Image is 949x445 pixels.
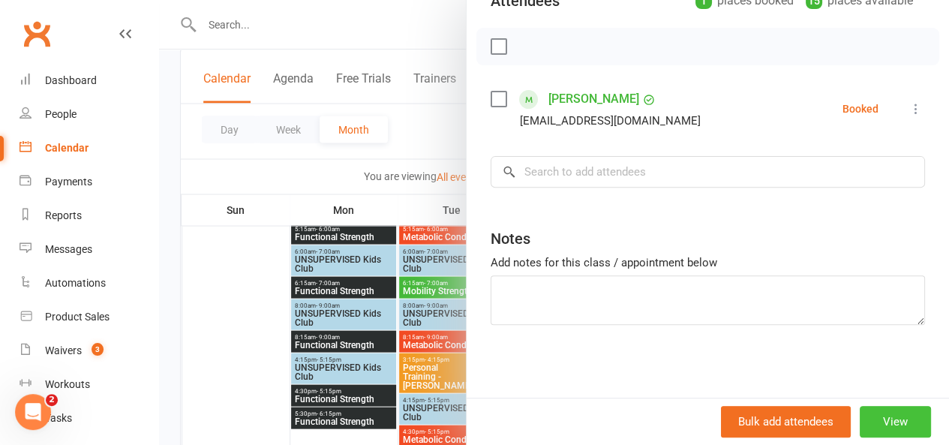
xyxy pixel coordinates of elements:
[20,64,158,98] a: Dashboard
[45,176,92,188] div: Payments
[842,104,878,114] div: Booked
[20,334,158,368] a: Waivers 3
[20,98,158,131] a: People
[860,406,931,437] button: View
[20,233,158,266] a: Messages
[20,368,158,401] a: Workouts
[721,406,851,437] button: Bulk add attendees
[45,378,90,390] div: Workouts
[45,74,97,86] div: Dashboard
[20,199,158,233] a: Reports
[45,344,82,356] div: Waivers
[18,15,56,53] a: Clubworx
[20,131,158,165] a: Calendar
[20,401,158,435] a: Tasks
[491,156,925,188] input: Search to add attendees
[45,412,72,424] div: Tasks
[45,142,89,154] div: Calendar
[20,165,158,199] a: Payments
[92,343,104,356] span: 3
[46,394,58,406] span: 2
[491,254,925,272] div: Add notes for this class / appointment below
[45,311,110,323] div: Product Sales
[548,87,639,111] a: [PERSON_NAME]
[45,209,82,221] div: Reports
[45,277,106,289] div: Automations
[520,111,701,131] div: [EMAIL_ADDRESS][DOMAIN_NAME]
[15,394,51,430] iframe: Intercom live chat
[20,300,158,334] a: Product Sales
[45,108,77,120] div: People
[491,228,530,249] div: Notes
[45,243,92,255] div: Messages
[20,266,158,300] a: Automations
